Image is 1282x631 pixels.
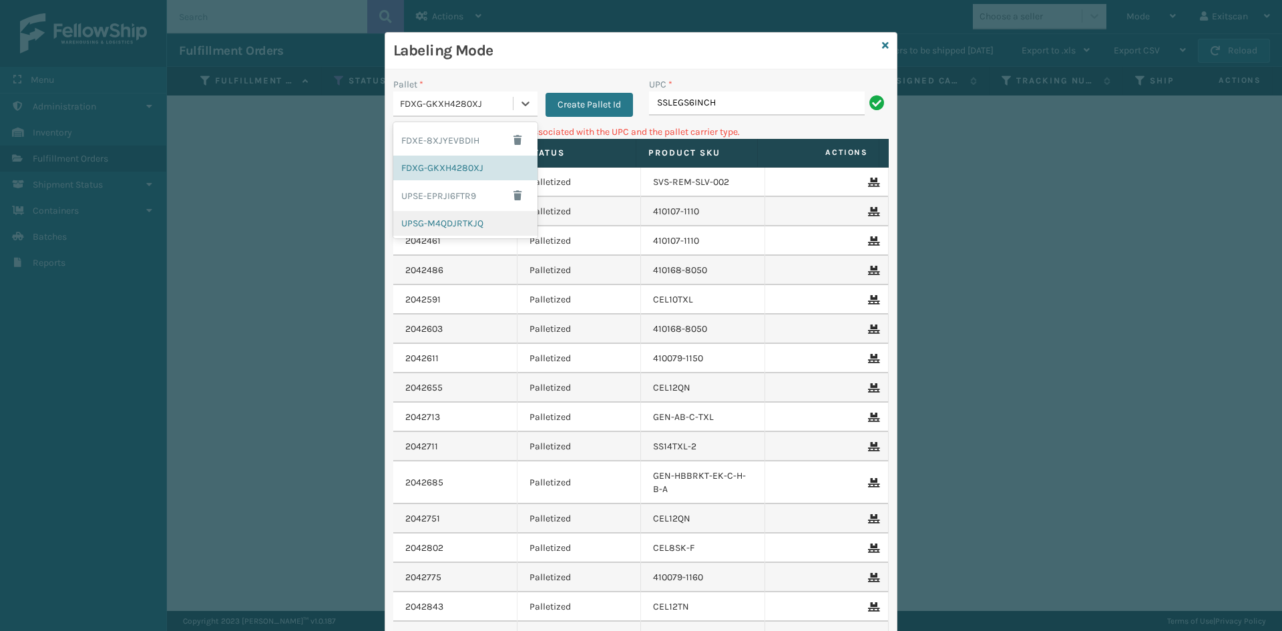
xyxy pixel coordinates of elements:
[641,403,765,432] td: GEN-AB-C-TXL
[868,266,876,275] i: Remove From Pallet
[868,295,876,304] i: Remove From Pallet
[405,352,439,365] a: 2042611
[641,314,765,344] td: 410168-8050
[649,77,672,91] label: UPC
[517,432,642,461] td: Palletized
[393,211,538,236] div: UPSG-M4QDJRTKJQ
[868,573,876,582] i: Remove From Pallet
[868,354,876,363] i: Remove From Pallet
[641,432,765,461] td: SS14TXL-2
[868,413,876,422] i: Remove From Pallet
[641,168,765,197] td: SVS-REM-SLV-002
[648,147,745,159] label: Product SKU
[405,264,443,277] a: 2042486
[868,325,876,334] i: Remove From Pallet
[868,383,876,393] i: Remove From Pallet
[641,373,765,403] td: CEL12QN
[517,403,642,432] td: Palletized
[868,442,876,451] i: Remove From Pallet
[641,285,765,314] td: CEL10TXL
[641,592,765,622] td: CEL12TN
[393,41,877,61] h3: Labeling Mode
[517,373,642,403] td: Palletized
[405,323,443,336] a: 2042603
[641,344,765,373] td: 410079-1150
[405,542,443,555] a: 2042802
[405,512,440,525] a: 2042751
[405,411,440,424] a: 2042713
[762,142,876,164] span: Actions
[546,93,633,117] button: Create Pallet Id
[868,602,876,612] i: Remove From Pallet
[393,156,538,180] div: FDXG-GKXH4280XJ
[517,592,642,622] td: Palletized
[517,226,642,256] td: Palletized
[527,147,624,159] label: Status
[400,97,514,111] div: FDXG-GKXH4280XJ
[641,197,765,226] td: 410107-1110
[405,476,443,489] a: 2042685
[405,293,441,306] a: 2042591
[517,168,642,197] td: Palletized
[405,600,443,614] a: 2042843
[517,197,642,226] td: Palletized
[405,234,441,248] a: 2042461
[405,440,438,453] a: 2042711
[393,180,538,211] div: UPSE-EPRJI6FTR9
[393,125,889,139] p: Can't find any fulfillment orders associated with the UPC and the pallet carrier type.
[517,461,642,504] td: Palletized
[517,256,642,285] td: Palletized
[517,504,642,534] td: Palletized
[868,236,876,246] i: Remove From Pallet
[393,125,538,156] div: FDXE-8XJYEVBDIH
[868,207,876,216] i: Remove From Pallet
[517,314,642,344] td: Palletized
[868,178,876,187] i: Remove From Pallet
[868,478,876,487] i: Remove From Pallet
[641,226,765,256] td: 410107-1110
[517,285,642,314] td: Palletized
[868,544,876,553] i: Remove From Pallet
[517,563,642,592] td: Palletized
[517,534,642,563] td: Palletized
[517,344,642,373] td: Palletized
[641,504,765,534] td: CEL12QN
[405,381,443,395] a: 2042655
[641,563,765,592] td: 410079-1160
[641,256,765,285] td: 410168-8050
[405,571,441,584] a: 2042775
[393,77,423,91] label: Pallet
[868,514,876,523] i: Remove From Pallet
[641,534,765,563] td: CEL8SK-F
[641,461,765,504] td: GEN-HBBRKT-EK-C-H-B-A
